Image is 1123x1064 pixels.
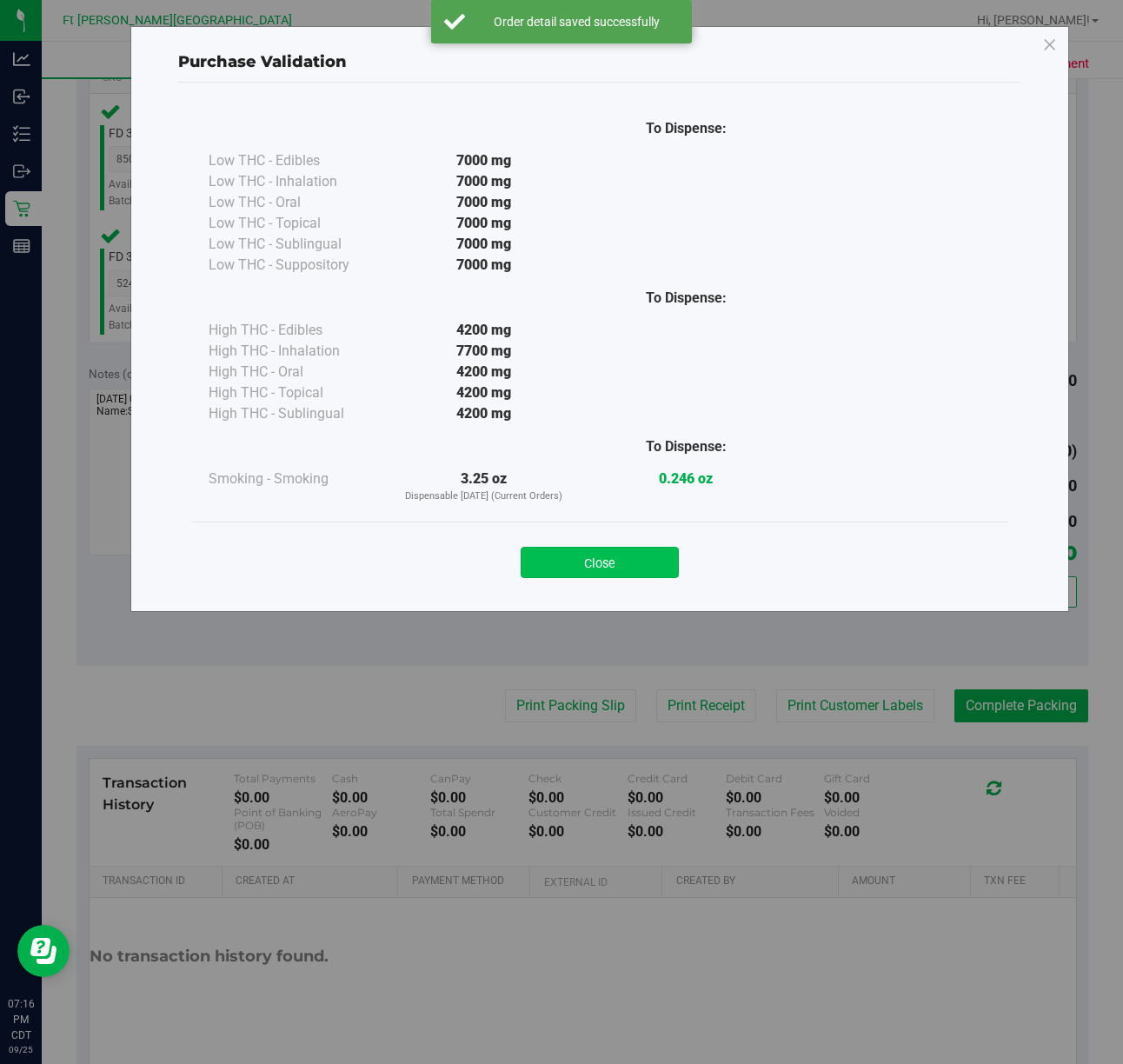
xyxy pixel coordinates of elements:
div: Low THC - Suppository [209,255,382,276]
div: 4200 mg [382,403,585,424]
div: 7000 mg [382,192,585,213]
div: 4200 mg [382,362,585,382]
div: 4200 mg [382,320,585,341]
span: Purchase Validation [178,52,347,71]
div: Order detail saved successfully [475,13,679,30]
div: High THC - Edibles [209,320,382,341]
div: High THC - Oral [209,362,382,382]
div: High THC - Sublingual [209,403,382,424]
div: Smoking - Smoking [209,469,382,489]
div: Low THC - Topical [209,213,382,234]
p: Dispensable [DATE] (Current Orders) [382,489,585,504]
div: Low THC - Sublingual [209,234,382,255]
div: 7000 mg [382,255,585,276]
div: Low THC - Inhalation [209,171,382,192]
div: 4200 mg [382,382,585,403]
div: 7700 mg [382,341,585,362]
div: Low THC - Oral [209,192,382,213]
div: 7000 mg [382,171,585,192]
div: High THC - Topical [209,382,382,403]
div: To Dispense: [585,288,787,309]
button: Close [521,547,679,578]
div: 3.25 oz [382,469,585,504]
iframe: Resource center [17,925,70,977]
div: 7000 mg [382,234,585,255]
div: 7000 mg [382,150,585,171]
div: High THC - Inhalation [209,341,382,362]
div: To Dispense: [585,436,787,457]
div: 7000 mg [382,213,585,234]
strong: 0.246 oz [659,470,713,487]
div: To Dispense: [585,118,787,139]
div: Low THC - Edibles [209,150,382,171]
